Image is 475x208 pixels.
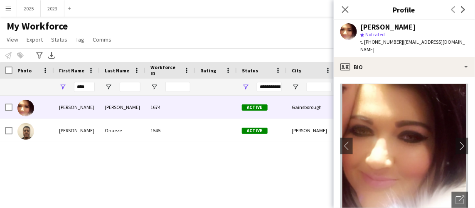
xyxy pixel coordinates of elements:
[334,57,475,77] div: Bio
[287,96,337,119] div: Gainsborough
[54,119,100,142] div: [PERSON_NAME]
[105,67,129,74] span: Last Name
[292,67,301,74] span: City
[76,36,84,43] span: Tag
[292,83,299,91] button: Open Filter Menu
[242,128,268,134] span: Active
[145,119,195,142] div: 1545
[242,67,258,74] span: Status
[59,83,66,91] button: Open Filter Menu
[100,96,145,119] div: [PERSON_NAME]
[360,23,416,31] div: [PERSON_NAME]
[48,34,71,45] a: Status
[145,96,195,119] div: 1674
[51,36,67,43] span: Status
[150,64,180,77] span: Workforce ID
[54,96,100,119] div: [PERSON_NAME]
[150,83,158,91] button: Open Filter Menu
[7,20,68,32] span: My Workforce
[17,123,34,140] img: Emmanuel Onaeze
[360,39,465,52] span: | [EMAIL_ADDRESS][DOMAIN_NAME]
[307,82,332,92] input: City Filter Input
[47,50,57,60] app-action-btn: Export XLSX
[89,34,115,45] a: Comms
[23,34,46,45] a: Export
[334,4,475,15] h3: Profile
[242,104,268,111] span: Active
[200,67,216,74] span: Rating
[287,119,337,142] div: [PERSON_NAME]
[41,0,64,17] button: 2023
[165,82,190,92] input: Workforce ID Filter Input
[120,82,140,92] input: Last Name Filter Input
[7,36,18,43] span: View
[27,36,43,43] span: Export
[74,82,95,92] input: First Name Filter Input
[105,83,112,91] button: Open Filter Menu
[93,36,111,43] span: Comms
[242,83,249,91] button: Open Filter Menu
[17,67,32,74] span: Photo
[100,119,145,142] div: Onaeze
[365,31,385,37] span: Not rated
[17,100,34,116] img: Emma Hunt
[17,0,41,17] button: 2025
[360,39,404,45] span: t. [PHONE_NUMBER]
[3,34,22,45] a: View
[34,50,44,60] app-action-btn: Advanced filters
[59,67,84,74] span: First Name
[72,34,88,45] a: Tag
